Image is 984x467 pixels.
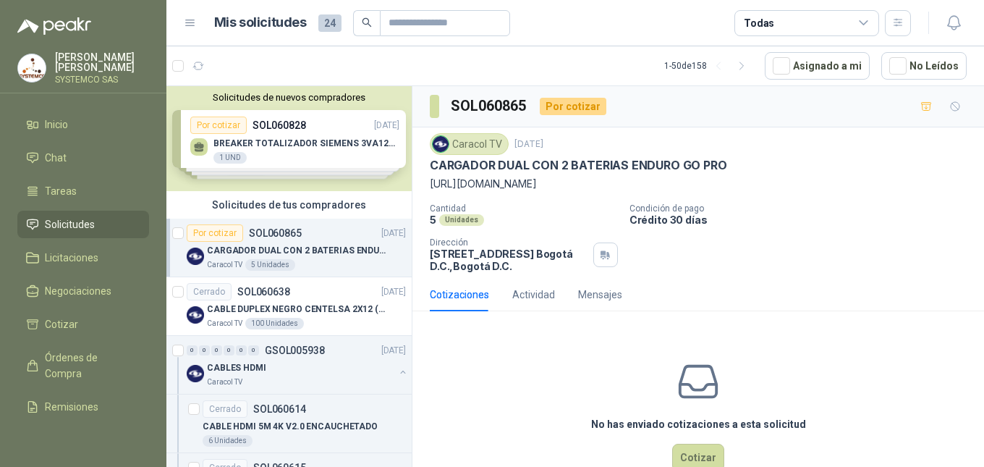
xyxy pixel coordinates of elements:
img: Company Logo [187,365,204,382]
a: Por cotizarSOL060865[DATE] Company LogoCARGADOR DUAL CON 2 BATERIAS ENDURO GO PROCaracol TV5 Unid... [166,219,412,277]
h3: SOL060865 [451,95,528,117]
a: Negociaciones [17,277,149,305]
a: 0 0 0 0 0 0 GSOL005938[DATE] Company LogoCABLES HDMICaracol TV [187,342,409,388]
a: CerradoSOL060638[DATE] Company LogoCABLE DUPLEX NEGRO CENTELSA 2X12 (COLOR NEGRO)Caracol TV100 Un... [166,277,412,336]
p: [DATE] [381,227,406,240]
span: Tareas [45,183,77,199]
span: Licitaciones [45,250,98,266]
h3: No has enviado cotizaciones a esta solicitud [591,416,806,432]
p: CABLES HDMI [207,361,266,375]
img: Company Logo [433,136,449,152]
p: [DATE] [381,285,406,299]
a: Chat [17,144,149,172]
a: Configuración [17,426,149,454]
img: Company Logo [187,248,204,265]
div: 0 [187,345,198,355]
span: Cotizar [45,316,78,332]
p: CABLE HDMI 5M 4K V2.0 ENCAUCHETADO [203,420,378,434]
div: 100 Unidades [245,318,304,329]
p: SOL060865 [249,228,302,238]
p: [PERSON_NAME] [PERSON_NAME] [55,52,149,72]
p: Dirección [430,237,588,248]
div: 6 Unidades [203,435,253,447]
a: Licitaciones [17,244,149,272]
a: Remisiones [17,393,149,421]
button: No Leídos [881,52,967,80]
span: Órdenes de Compra [45,350,135,382]
div: Por cotizar [187,224,243,242]
p: [DATE] [381,344,406,358]
div: Caracol TV [430,133,509,155]
img: Company Logo [18,54,46,82]
p: 5 [430,214,436,226]
p: [URL][DOMAIN_NAME] [430,176,967,192]
p: CABLE DUPLEX NEGRO CENTELSA 2X12 (COLOR NEGRO) [207,303,387,316]
div: Actividad [512,287,555,303]
button: Asignado a mi [765,52,870,80]
div: 5 Unidades [245,259,295,271]
div: 1 - 50 de 158 [664,54,753,77]
span: search [362,17,372,28]
div: 0 [211,345,222,355]
p: Caracol TV [207,376,242,388]
p: Condición de pago [629,203,978,214]
div: Por cotizar [540,98,606,115]
a: Cotizar [17,311,149,338]
span: Solicitudes [45,216,95,232]
p: Crédito 30 días [629,214,978,226]
span: Remisiones [45,399,98,415]
a: Órdenes de Compra [17,344,149,387]
div: Unidades [439,214,484,226]
p: [DATE] [514,138,543,151]
div: Mensajes [578,287,622,303]
button: Solicitudes de nuevos compradores [172,92,406,103]
p: SYSTEMCO SAS [55,75,149,84]
p: Caracol TV [207,318,242,329]
div: Cerrado [187,283,232,300]
div: Todas [744,15,774,31]
img: Company Logo [187,306,204,324]
p: CARGADOR DUAL CON 2 BATERIAS ENDURO GO PRO [430,158,726,173]
p: SOL060638 [237,287,290,297]
div: Solicitudes de tus compradores [166,191,412,219]
p: CARGADOR DUAL CON 2 BATERIAS ENDURO GO PRO [207,244,387,258]
div: Solicitudes de nuevos compradoresPor cotizarSOL060828[DATE] BREAKER TOTALIZADOR SIEMENS 3VA1212-S... [166,86,412,191]
a: CerradoSOL060614CABLE HDMI 5M 4K V2.0 ENCAUCHETADO6 Unidades [166,395,412,453]
span: Chat [45,150,67,166]
span: Inicio [45,117,68,132]
div: Cerrado [203,400,247,418]
span: Negociaciones [45,283,111,299]
span: 24 [318,14,342,32]
div: 0 [236,345,247,355]
img: Logo peakr [17,17,91,35]
p: Cantidad [430,203,618,214]
p: [STREET_ADDRESS] Bogotá D.C. , Bogotá D.C. [430,248,588,272]
p: GSOL005938 [265,345,325,355]
p: Caracol TV [207,259,242,271]
div: 0 [224,345,234,355]
p: SOL060614 [253,404,306,414]
div: Cotizaciones [430,287,489,303]
a: Inicio [17,111,149,138]
a: Tareas [17,177,149,205]
h1: Mis solicitudes [214,12,307,33]
a: Solicitudes [17,211,149,238]
div: 0 [248,345,259,355]
div: 0 [199,345,210,355]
